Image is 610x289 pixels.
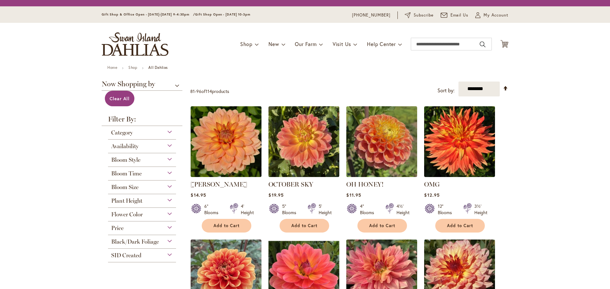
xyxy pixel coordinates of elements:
a: OMG [424,181,440,188]
button: Add to Cart [435,219,485,233]
a: Omg [424,172,495,178]
img: Nicholas [191,106,261,177]
a: Oh Honey! [346,172,417,178]
span: 96 [196,88,201,94]
span: $12.95 [424,192,439,198]
a: [PERSON_NAME] [191,181,247,188]
div: 5' Height [319,203,332,216]
div: 4" Blooms [360,203,378,216]
button: Add to Cart [202,219,251,233]
span: $19.95 [268,192,283,198]
span: New [268,41,279,47]
a: Nicholas [191,172,261,178]
span: Clear All [110,95,130,102]
span: Gift Shop & Office Open - [DATE]-[DATE] 9-4:30pm / [102,12,195,16]
div: 4½' Height [396,203,410,216]
span: Bloom Time [111,170,142,177]
img: Oh Honey! [346,106,417,177]
a: Home [107,65,117,70]
span: Add to Cart [447,223,473,228]
span: Black/Dark Foliage [111,238,159,245]
div: 6" Blooms [204,203,222,216]
span: Visit Us [333,41,351,47]
div: 4' Height [241,203,254,216]
a: [PHONE_NUMBER] [352,12,390,18]
div: 5" Blooms [282,203,300,216]
span: Add to Cart [369,223,395,228]
span: Availability [111,143,139,150]
span: Shop [240,41,253,47]
span: Our Farm [295,41,316,47]
span: Category [111,129,133,136]
a: Subscribe [405,12,434,18]
span: Price [111,225,124,232]
a: store logo [102,32,168,56]
img: Omg [424,106,495,177]
p: - of products [190,86,229,96]
span: My Account [484,12,508,18]
div: 3½' Height [474,203,487,216]
label: Sort by: [437,85,455,96]
span: Now Shopping by [102,81,182,91]
span: Plant Height [111,197,142,204]
span: SID Created [111,252,141,259]
strong: All Dahlias [148,65,168,70]
a: OH HONEY! [346,181,383,188]
span: Flower Color [111,211,143,218]
span: Bloom Size [111,184,139,191]
button: Add to Cart [357,219,407,233]
a: OCTOBER SKY [268,181,313,188]
div: 12" Blooms [438,203,456,216]
span: $11.95 [346,192,361,198]
strong: Filter By: [102,116,182,126]
a: October Sky [268,172,339,178]
button: My Account [475,12,508,18]
span: Add to Cart [291,223,317,228]
span: Bloom Style [111,156,140,163]
span: Add to Cart [213,223,240,228]
span: Email Us [451,12,469,18]
button: Search [480,39,485,49]
span: $14.95 [191,192,206,198]
img: October Sky [268,106,339,177]
a: Clear All [105,91,134,106]
a: Email Us [441,12,469,18]
span: 114 [206,88,212,94]
a: Shop [128,65,137,70]
span: Subscribe [414,12,434,18]
span: Help Center [367,41,396,47]
span: 81 [190,88,195,94]
span: Gift Shop Open - [DATE] 10-3pm [195,12,250,16]
button: Add to Cart [280,219,329,233]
